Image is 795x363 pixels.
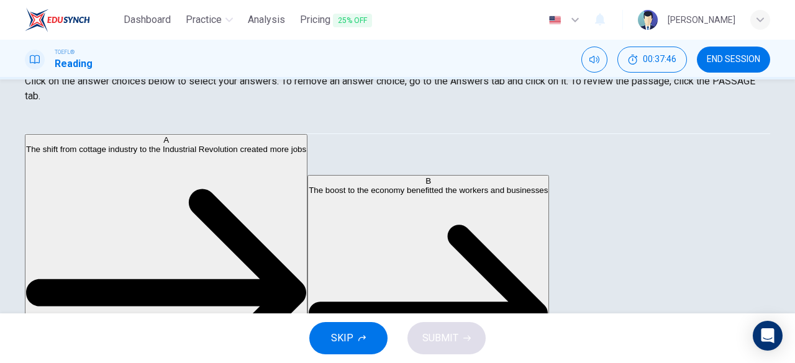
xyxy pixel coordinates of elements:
button: SKIP [309,322,388,354]
div: [PERSON_NAME] [668,12,735,27]
a: EduSynch logo [25,7,119,32]
img: en [547,16,563,25]
div: A [26,135,306,145]
button: Pricing25% OFF [295,9,377,32]
h1: Reading [55,56,93,71]
button: Practice [181,9,238,31]
button: Analysis [243,9,290,31]
p: Click on the answer choices below to select your answers. To remove an answer choice, go to the A... [25,74,770,104]
div: Hide [617,47,687,73]
button: END SESSION [697,47,770,73]
a: Dashboard [119,9,176,32]
div: Open Intercom Messenger [753,321,783,351]
button: Dashboard [119,9,176,31]
img: Profile picture [638,10,658,30]
div: Mute [581,47,607,73]
button: 00:37:46 [617,47,687,73]
span: END SESSION [707,55,760,65]
img: EduSynch logo [25,7,90,32]
span: The shift from cottage industry to the Industrial Revolution created more jobs [26,145,306,154]
span: Dashboard [124,12,171,27]
a: Analysis [243,9,290,32]
span: SKIP [331,329,353,347]
div: B [309,176,548,185]
span: Pricing [300,12,372,28]
span: Analysis [248,12,285,27]
span: Practice [186,12,222,27]
div: Choose test type tabs [25,104,770,133]
span: 00:37:46 [643,55,676,65]
span: 25% OFF [333,14,372,27]
span: The boost to the economy benefitted the workers and businesses [309,185,548,194]
span: TOEFL® [55,48,75,56]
